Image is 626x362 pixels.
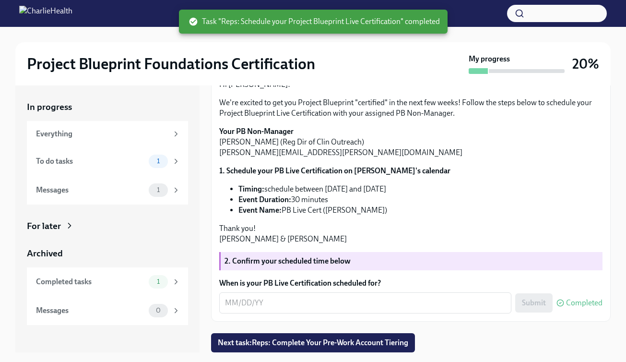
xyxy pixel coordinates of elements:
[219,278,602,289] label: When is your PB Live Certification scheduled for?
[572,55,599,72] h3: 20%
[219,166,450,175] strong: 1. Schedule your PB Live Certification on [PERSON_NAME]'s calendar
[27,220,61,232] div: For later
[151,157,165,165] span: 1
[469,54,510,64] strong: My progress
[218,338,408,348] span: Next task : Reps: Complete Your Pre-Work Account Tiering
[36,305,145,316] div: Messages
[36,185,145,195] div: Messages
[238,205,282,215] strong: Event Name:
[238,195,291,204] strong: Event Duration:
[27,147,188,176] a: To do tasks1
[19,6,72,21] img: CharlieHealth
[189,16,440,27] span: Task "Reps: Schedule your Project Blueprint Live Certification" completed
[211,333,415,352] button: Next task:Reps: Complete Your Pre-Work Account Tiering
[151,278,165,285] span: 1
[27,220,188,232] a: For later
[36,156,145,167] div: To do tasks
[224,256,351,265] strong: 2. Confirm your scheduled time below
[27,54,315,73] h2: Project Blueprint Foundations Certification
[238,184,264,193] strong: Timing:
[36,277,145,287] div: Completed tasks
[27,296,188,325] a: Messages0
[151,186,165,193] span: 1
[219,97,602,119] p: We're excited to get you Project Blueprint "certified" in the next few weeks! Follow the steps be...
[219,223,602,244] p: Thank you! [PERSON_NAME] & [PERSON_NAME]
[27,101,188,113] a: In progress
[27,247,188,260] a: Archived
[238,184,602,194] li: schedule between [DATE] and [DATE]
[27,176,188,205] a: Messages1
[566,299,602,307] span: Completed
[27,121,188,147] a: Everything
[150,307,166,314] span: 0
[219,126,602,158] p: [PERSON_NAME] (Reg Dir of Clin Outreach) [PERSON_NAME][EMAIL_ADDRESS][PERSON_NAME][DOMAIN_NAME]
[219,127,294,136] strong: Your PB Non-Manager
[27,267,188,296] a: Completed tasks1
[36,129,168,139] div: Everything
[238,194,602,205] li: 30 minutes
[238,205,602,216] li: PB Live Cert ([PERSON_NAME])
